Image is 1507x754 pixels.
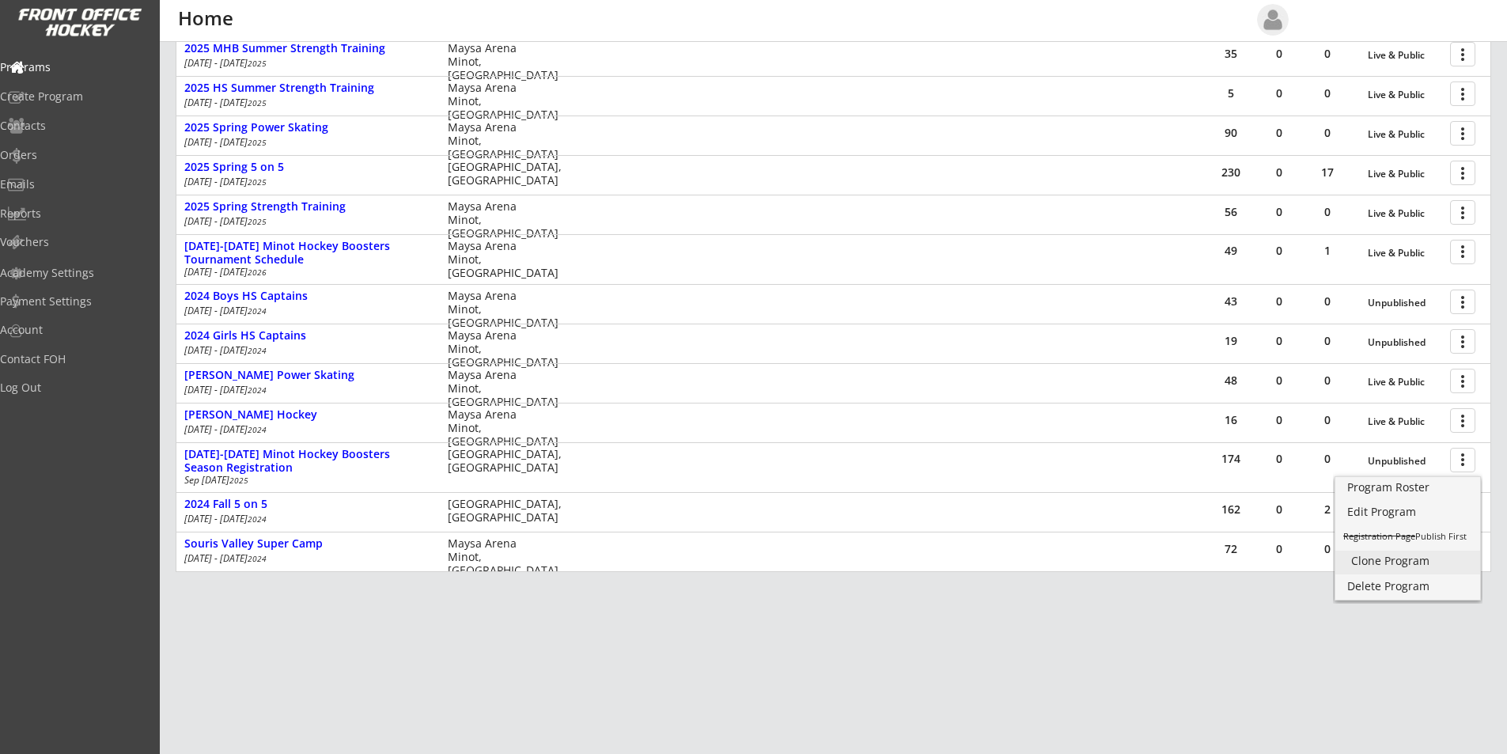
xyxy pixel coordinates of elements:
div: [DATE] - [DATE] [184,554,426,563]
div: [DATE] - [DATE] [184,425,426,434]
div: 2024 Boys HS Captains [184,290,431,303]
div: [DATE] - [DATE] [184,177,426,187]
div: 90 [1207,127,1255,138]
div: Live & Public [1368,89,1442,100]
a: Program Roster [1335,477,1480,501]
div: Maysa Arena Minot, [GEOGRAPHIC_DATA] [448,408,572,448]
div: 0 [1255,48,1303,59]
div: Live & Public [1368,169,1442,180]
div: 162 [1207,504,1255,515]
div: 2025 Spring 5 on 5 [184,161,431,174]
div: [GEOGRAPHIC_DATA], [GEOGRAPHIC_DATA] [448,498,572,525]
div: [DATE] - [DATE] [184,267,426,277]
em: 2025 [248,58,267,69]
div: [DATE] - [DATE] [184,59,426,68]
button: more_vert [1450,448,1475,472]
div: Live & Public [1368,248,1442,259]
div: 49 [1207,245,1255,256]
div: [DATE] - [DATE] [184,306,426,316]
div: [DATE] - [DATE] [184,98,426,108]
div: 1 [1304,245,1351,256]
em: 2025 [248,176,267,188]
div: Maysa Arena Minot, [GEOGRAPHIC_DATA] [448,537,572,577]
em: 2024 [248,345,267,356]
button: more_vert [1450,42,1475,66]
div: 2025 Spring Strength Training [184,200,431,214]
div: 0 [1255,296,1303,307]
div: 0 [1255,245,1303,256]
div: 0 [1255,88,1303,99]
div: Maysa Arena Minot, [GEOGRAPHIC_DATA] [448,42,572,81]
em: 2025 [248,97,267,108]
div: Maysa Arena Minot, [GEOGRAPHIC_DATA] [448,369,572,408]
button: more_vert [1450,200,1475,225]
div: Souris Valley Super Camp [184,537,431,551]
button: more_vert [1450,121,1475,146]
div: 19 [1207,335,1255,347]
div: Maysa Arena Minot, [GEOGRAPHIC_DATA] [448,121,572,161]
div: Program Roster [1347,482,1468,493]
div: Edit Program [1347,506,1468,517]
div: 0 [1255,167,1303,178]
em: 2024 [248,385,267,396]
div: Clone Program [1351,555,1464,566]
div: [GEOGRAPHIC_DATA], [GEOGRAPHIC_DATA] [448,448,572,475]
div: 230 [1207,167,1255,178]
div: 0 [1304,335,1351,347]
div: 0 [1255,415,1303,426]
em: 2026 [248,267,267,278]
div: [DATE]-[DATE] Minot Hockey Boosters Tournament Schedule [184,240,431,267]
div: Unpublished [1368,297,1442,309]
em: 2025 [248,216,267,227]
div: 43 [1207,296,1255,307]
div: [PERSON_NAME] Hockey [184,408,431,422]
div: Maysa Arena Minot, [GEOGRAPHIC_DATA] [448,200,572,240]
div: 2025 Spring Power Skating [184,121,431,135]
div: [PERSON_NAME] Power Skating [184,369,431,382]
div: 2024 Fall 5 on 5 [184,498,431,511]
div: Live & Public [1368,129,1442,140]
div: 0 [1304,415,1351,426]
div: 0 [1255,127,1303,138]
em: 2025 [248,137,267,148]
div: Sep [DATE] [184,476,426,485]
div: Publish First [1343,532,1472,540]
div: 35 [1207,48,1255,59]
div: 0 [1304,127,1351,138]
a: Registration PagePublish First [1335,526,1480,550]
div: 0 [1255,453,1303,464]
div: Maysa Arena Minot, [GEOGRAPHIC_DATA] [448,81,572,121]
button: more_vert [1450,290,1475,314]
div: 0 [1255,375,1303,386]
div: 16 [1207,415,1255,426]
div: [DATE] - [DATE] [184,385,426,395]
div: [DATE] - [DATE] [184,346,426,355]
div: 0 [1255,335,1303,347]
div: Maysa Arena Minot, [GEOGRAPHIC_DATA] [448,290,572,329]
div: [DATE] - [DATE] [184,514,426,524]
div: [GEOGRAPHIC_DATA], [GEOGRAPHIC_DATA] [448,161,572,188]
div: 48 [1207,375,1255,386]
div: Maysa Arena Minot, [GEOGRAPHIC_DATA] [448,240,572,279]
div: 0 [1304,453,1351,464]
a: Edit Program [1335,502,1480,525]
div: 0 [1304,48,1351,59]
div: Live & Public [1368,50,1442,61]
div: Unpublished [1368,337,1442,348]
div: 0 [1304,375,1351,386]
em: 2024 [248,424,267,435]
button: more_vert [1450,329,1475,354]
s: Registration Page [1343,530,1415,542]
button: more_vert [1450,240,1475,264]
button: more_vert [1450,161,1475,185]
div: 2024 Girls HS Captains [184,329,431,343]
div: Live & Public [1368,208,1442,219]
div: 17 [1304,167,1351,178]
div: 0 [1304,206,1351,218]
div: [DATE] - [DATE] [184,138,426,147]
div: 0 [1304,296,1351,307]
div: 56 [1207,206,1255,218]
em: 2024 [248,305,267,316]
div: 5 [1207,88,1255,99]
div: [DATE] - [DATE] [184,217,426,226]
